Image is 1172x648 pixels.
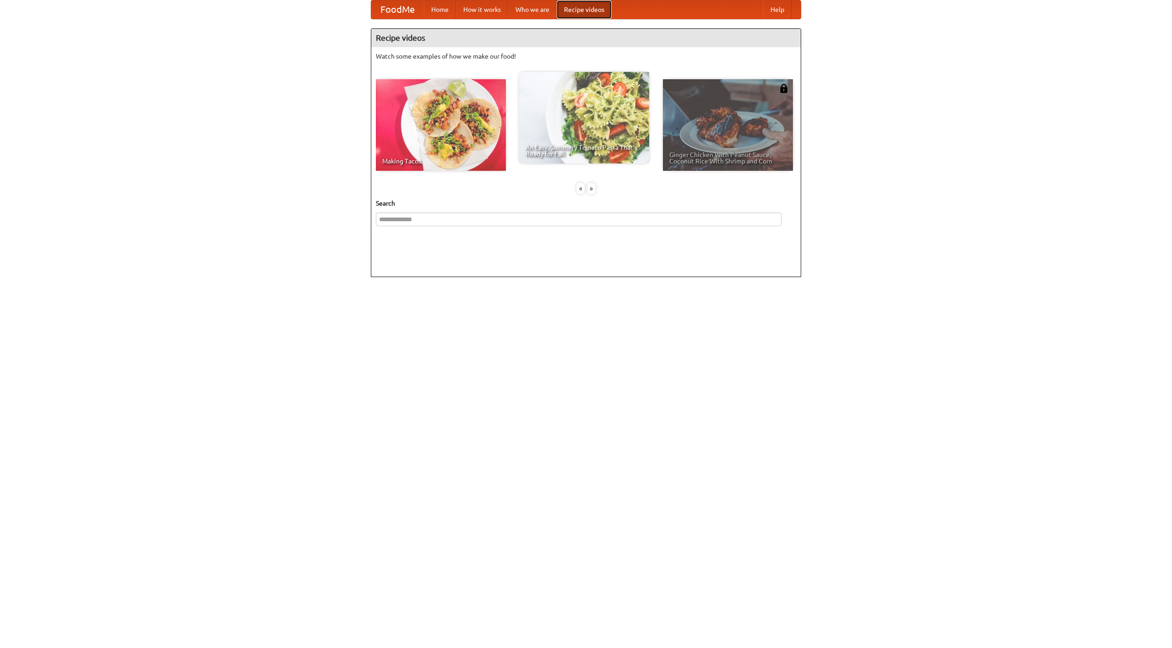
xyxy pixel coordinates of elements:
div: » [587,183,596,194]
a: Making Tacos [376,79,506,171]
p: Watch some examples of how we make our food! [376,52,796,61]
h4: Recipe videos [371,29,801,47]
a: An Easy, Summery Tomato Pasta That's Ready for Fall [519,72,649,163]
a: How it works [456,0,508,19]
img: 483408.png [779,84,788,93]
a: Help [763,0,792,19]
span: Making Tacos [382,158,499,164]
h5: Search [376,199,796,208]
a: FoodMe [371,0,424,19]
a: Recipe videos [557,0,612,19]
a: Who we are [508,0,557,19]
div: « [576,183,585,194]
a: Home [424,0,456,19]
span: An Easy, Summery Tomato Pasta That's Ready for Fall [526,144,643,157]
